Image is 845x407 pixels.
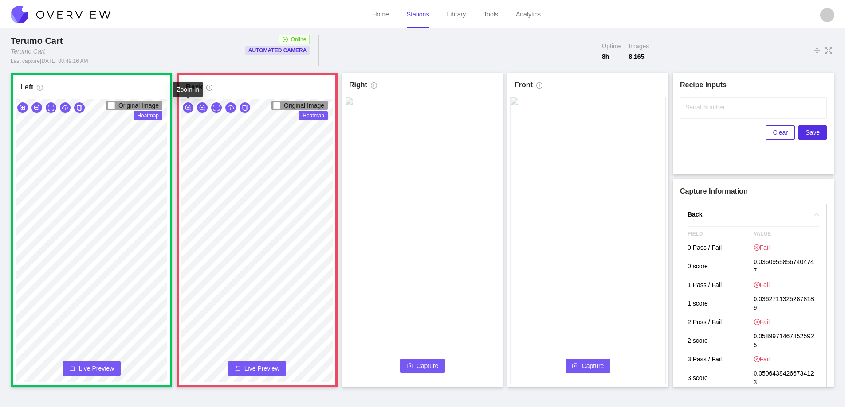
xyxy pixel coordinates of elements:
[60,102,71,113] button: cloud-download
[766,125,795,140] button: Clear
[228,361,286,376] button: rollbackLive Preview
[572,363,578,370] span: camera
[284,102,324,109] span: Original Image
[11,36,63,46] span: Terumo Cart
[602,42,621,50] span: Uptime
[248,46,307,55] p: Automated Camera
[183,102,193,113] button: zoom-in
[688,209,809,219] h4: Back
[69,365,75,372] span: rollback
[407,11,429,18] a: Stations
[31,102,42,113] button: zoom-out
[825,46,833,55] span: fullscreen
[185,105,191,112] span: zoom-in
[211,102,222,113] button: expand
[806,128,820,137] span: Save
[629,52,649,61] span: 8,165
[134,111,162,120] span: Heatmap
[225,102,236,113] button: cloud-download
[688,279,754,293] p: 1 Pass / Fail
[516,11,541,18] a: Analytics
[688,353,754,367] p: 3 Pass / Fail
[242,105,248,112] span: copy
[20,82,33,93] h1: Left
[76,105,83,112] span: copy
[240,102,250,113] button: copy
[629,42,649,50] span: Images
[754,227,820,241] span: VALUE
[754,280,770,289] span: Fail
[46,102,56,113] button: expand
[688,227,754,241] span: FIELD
[773,128,788,137] span: Clear
[813,45,821,56] span: vertical-align-middle
[754,244,760,251] span: close-circle
[814,212,819,217] span: right
[299,111,328,120] span: Heatmap
[798,125,827,140] button: Save
[349,80,367,90] h1: Right
[536,82,542,92] span: info-circle
[244,364,279,373] span: Live Preview
[602,52,621,61] span: 8 h
[20,105,26,112] span: zoom-in
[235,365,241,372] span: rollback
[173,82,203,97] div: Zoom In
[688,297,754,311] p: 1 score
[74,102,85,113] button: copy
[291,35,307,44] span: Online
[199,105,205,112] span: zoom-out
[754,293,820,316] p: 0.03627113252878189
[754,318,770,326] span: Fail
[34,105,40,112] span: zoom-out
[688,334,754,349] p: 2 score
[372,11,389,18] a: Home
[79,364,114,373] span: Live Preview
[685,103,725,112] label: Serial Number
[447,11,466,18] a: Library
[118,102,159,109] span: Original Image
[283,37,288,42] span: check-circle
[754,355,770,364] span: Fail
[688,241,754,256] p: 0 Pass / Fail
[407,363,413,370] span: camera
[11,58,88,65] div: Last capture [DATE] 08:49:16 AM
[206,85,212,94] span: info-circle
[400,359,445,373] button: cameraCapture
[48,105,54,112] span: expand
[754,256,820,279] p: 0.03609558567404747
[213,105,220,112] span: expand
[62,105,68,112] span: cloud-download
[754,330,820,353] p: 0.05899714678525925
[688,316,754,330] p: 2 Pass / Fail
[754,356,760,362] span: close-circle
[680,204,826,225] div: rightBack
[11,47,45,56] div: Terumo Cart
[680,80,827,90] h1: Recipe Inputs
[688,260,754,274] p: 0 score
[515,80,533,90] h1: Front
[688,372,754,386] p: 3 score
[582,361,604,371] span: Capture
[371,82,377,92] span: info-circle
[754,243,770,252] span: Fail
[754,319,760,325] span: close-circle
[566,359,611,373] button: cameraCapture
[228,105,234,112] span: cloud-download
[754,367,820,390] p: 0.05064384266734123
[11,35,66,47] div: Terumo Cart
[754,282,760,288] span: close-circle
[17,102,28,113] button: zoom-in
[417,361,439,371] span: Capture
[680,186,827,197] h1: Capture Information
[63,361,121,376] button: rollbackLive Preview
[483,11,498,18] a: Tools
[37,85,43,94] span: info-circle
[197,102,208,113] button: zoom-out
[11,6,110,23] img: Overview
